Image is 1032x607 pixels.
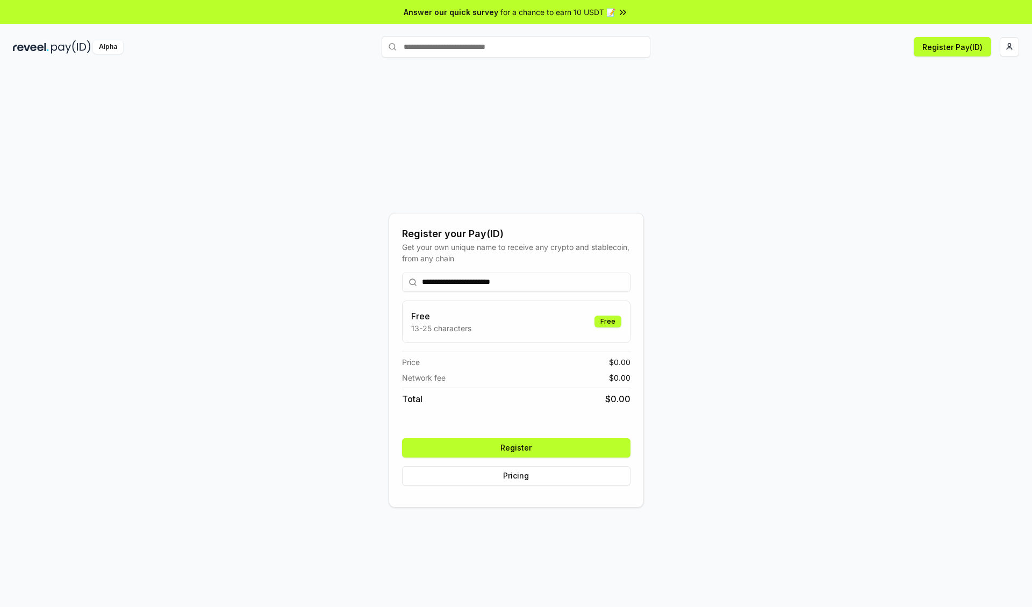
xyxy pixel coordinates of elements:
[402,356,420,368] span: Price
[609,372,630,383] span: $ 0.00
[402,466,630,485] button: Pricing
[402,372,446,383] span: Network fee
[411,323,471,334] p: 13-25 characters
[13,40,49,54] img: reveel_dark
[500,6,615,18] span: for a chance to earn 10 USDT 📝
[411,310,471,323] h3: Free
[404,6,498,18] span: Answer our quick survey
[402,241,630,264] div: Get your own unique name to receive any crypto and stablecoin, from any chain
[402,226,630,241] div: Register your Pay(ID)
[51,40,91,54] img: pay_id
[594,316,621,327] div: Free
[93,40,123,54] div: Alpha
[609,356,630,368] span: $ 0.00
[605,392,630,405] span: $ 0.00
[914,37,991,56] button: Register Pay(ID)
[402,392,422,405] span: Total
[402,438,630,458] button: Register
